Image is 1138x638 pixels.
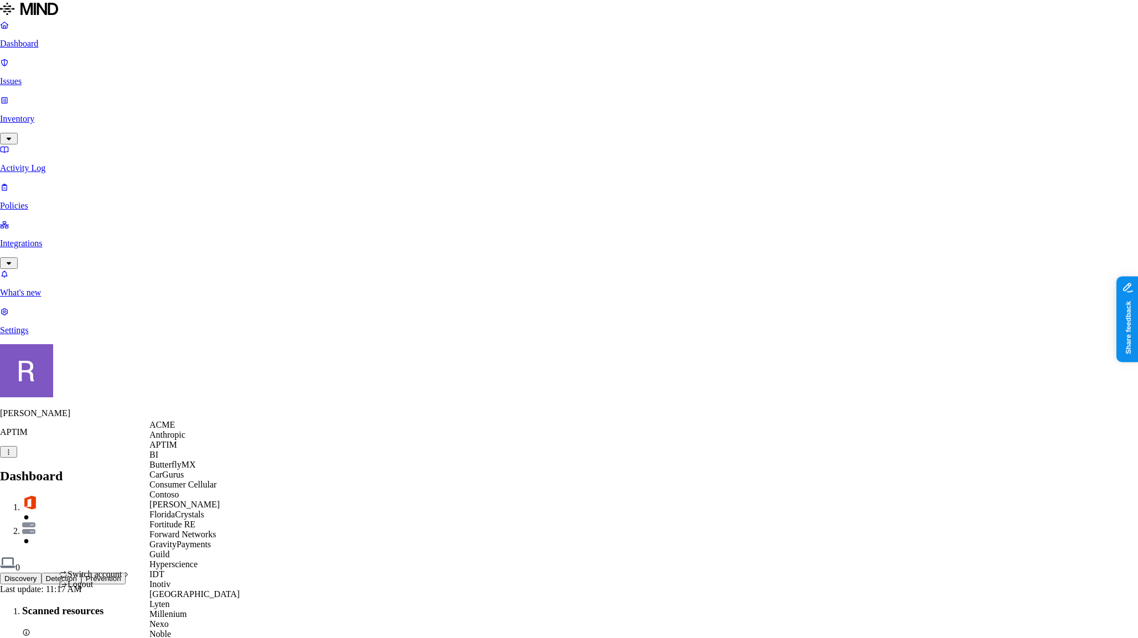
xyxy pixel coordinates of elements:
span: [GEOGRAPHIC_DATA] [149,589,240,599]
span: Nexo [149,619,169,629]
span: Anthropic [149,430,185,439]
span: Guild [149,549,169,559]
span: FloridaCrystals [149,510,204,519]
span: Hyperscience [149,559,198,569]
span: Forward Networks [149,530,216,539]
span: Fortitude RE [149,520,195,529]
span: Contoso [149,490,179,499]
div: Logout [59,579,131,589]
span: GravityPayments [149,540,211,549]
span: APTIM [149,440,177,449]
span: Inotiv [149,579,170,589]
span: Consumer Cellular [149,480,216,489]
span: Lyten [149,599,169,609]
span: ButterflyMX [149,460,196,469]
span: IDT [149,569,164,579]
span: ACME [149,420,175,429]
span: CarGurus [149,470,184,479]
span: Switch account [68,569,122,579]
span: [PERSON_NAME] [149,500,220,509]
span: BI [149,450,158,459]
span: Millenium [149,609,187,619]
